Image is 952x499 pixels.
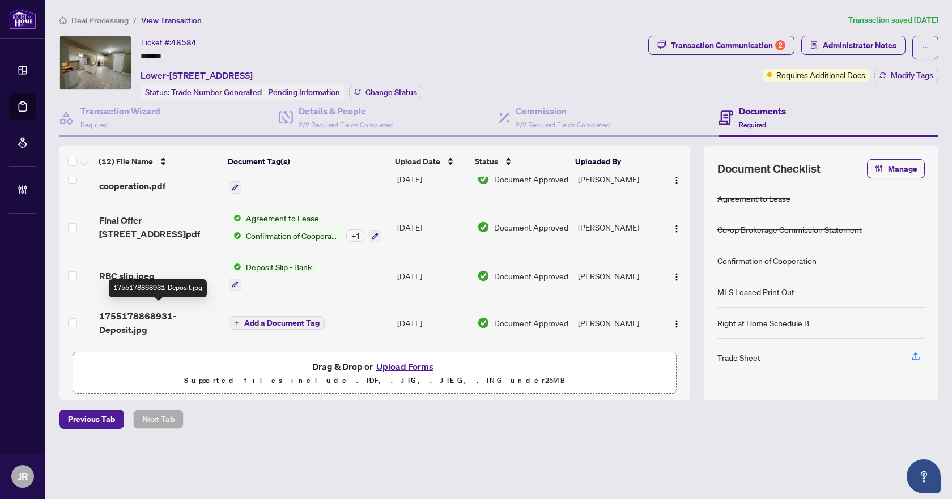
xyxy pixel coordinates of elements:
[373,359,437,374] button: Upload Forms
[229,164,350,194] button: Status IconConfirmation of Cooperation
[141,69,253,82] span: Lower-[STREET_ADDRESS]
[717,351,760,364] div: Trade Sheet
[299,104,393,118] h4: Details & People
[241,261,316,273] span: Deposit Slip - Bank
[867,159,925,178] button: Manage
[494,173,568,185] span: Document Approved
[775,40,785,50] div: 2
[470,146,570,177] th: Status
[672,272,681,282] img: Logo
[241,229,342,242] span: Confirmation of Cooperation
[668,267,686,285] button: Logo
[229,316,325,330] button: Add a Document Tag
[393,203,473,251] td: [DATE]
[648,36,794,55] button: Transaction Communication2
[223,146,390,177] th: Document Tag(s)
[59,410,124,429] button: Previous Tab
[99,165,220,193] span: Confirmation of cooperation.pdf
[668,218,686,236] button: Logo
[477,173,490,185] img: Document Status
[59,36,131,89] img: IMG-W12254577_1.jpg
[494,221,568,233] span: Document Approved
[99,155,153,168] span: (12) File Name
[477,270,490,282] img: Document Status
[80,104,160,118] h4: Transaction Wizard
[888,160,917,178] span: Manage
[390,146,470,177] th: Upload Date
[739,121,766,129] span: Required
[494,317,568,329] span: Document Approved
[349,86,422,99] button: Change Status
[573,251,662,300] td: [PERSON_NAME]
[9,8,36,29] img: logo
[59,16,67,24] span: home
[141,15,202,25] span: View Transaction
[68,410,115,428] span: Previous Tab
[393,300,473,346] td: [DATE]
[393,251,473,300] td: [DATE]
[312,359,437,374] span: Drag & Drop or
[299,121,393,129] span: 2/2 Required Fields Completed
[494,270,568,282] span: Document Approved
[573,300,662,346] td: [PERSON_NAME]
[672,319,681,329] img: Logo
[141,36,197,49] div: Ticket #:
[229,261,316,291] button: Status IconDeposit Slip - Bank
[171,37,197,48] span: 48584
[573,203,662,251] td: [PERSON_NAME]
[229,212,241,224] img: Status Icon
[776,69,865,81] span: Requires Additional Docs
[477,317,490,329] img: Document Status
[133,14,137,27] li: /
[891,71,933,79] span: Modify Tags
[99,309,220,336] span: 1755178868931-Deposit.jpg
[717,285,794,298] div: MLS Leased Print Out
[109,279,207,297] div: 1755178868931-Deposit.jpg
[668,170,686,188] button: Logo
[229,229,241,242] img: Status Icon
[133,410,184,429] button: Next Tab
[921,44,929,52] span: ellipsis
[477,221,490,233] img: Document Status
[739,104,786,118] h4: Documents
[874,69,938,82] button: Modify Tags
[365,88,417,96] span: Change Status
[801,36,906,55] button: Administrator Notes
[393,155,473,203] td: [DATE]
[229,261,241,273] img: Status Icon
[717,223,862,236] div: Co-op Brokerage Commission Statement
[171,87,340,97] span: Trade Number Generated - Pending Information
[71,15,129,25] span: Deal Processing
[94,146,223,177] th: (12) File Name
[80,374,669,387] p: Supported files include .PDF, .JPG, .JPEG, .PNG under 25 MB
[80,121,108,129] span: Required
[229,212,381,242] button: Status IconAgreement to LeaseStatus IconConfirmation of Cooperation+1
[18,468,28,484] span: JR
[73,352,676,394] span: Drag & Drop orUpload FormsSupported files include .PDF, .JPG, .JPEG, .PNG under25MB
[244,319,320,327] span: Add a Document Tag
[241,212,324,224] span: Agreement to Lease
[395,155,440,168] span: Upload Date
[717,317,809,329] div: Right at Home Schedule B
[717,192,790,204] div: Agreement to Lease
[672,176,681,185] img: Logo
[573,155,662,203] td: [PERSON_NAME]
[516,104,610,118] h4: Commission
[672,224,681,233] img: Logo
[823,36,896,54] span: Administrator Notes
[848,14,938,27] article: Transaction saved [DATE]
[516,121,610,129] span: 2/2 Required Fields Completed
[671,36,785,54] div: Transaction Communication
[346,229,364,242] div: + 1
[571,146,659,177] th: Uploaded By
[141,84,345,100] div: Status:
[99,214,220,241] span: Final Offer [STREET_ADDRESS]pdf
[99,269,155,283] span: RBC slip.jpeg
[717,254,817,267] div: Confirmation of Cooperation
[810,41,818,49] span: solution
[907,459,941,493] button: Open asap
[668,314,686,332] button: Logo
[717,161,821,177] span: Document Checklist
[234,320,240,326] span: plus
